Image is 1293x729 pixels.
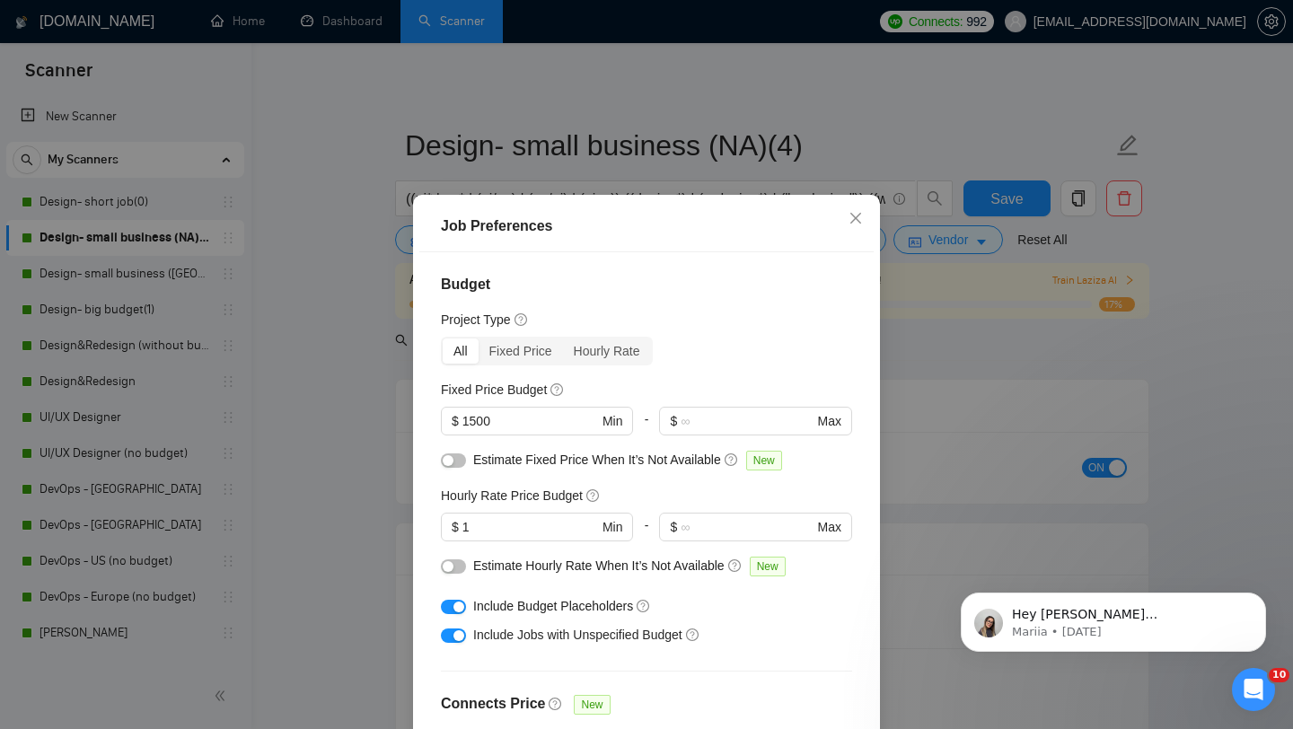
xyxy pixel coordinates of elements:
span: question-circle [686,628,700,642]
input: ∞ [681,411,814,431]
span: New [574,695,610,715]
h5: Hourly Rate Price Budget [441,486,583,505]
span: question-circle [637,599,651,613]
span: question-circle [515,312,529,327]
span: Estimate Fixed Price When It’s Not Available [473,452,721,467]
span: Max [818,517,841,537]
iframe: Intercom live chat [1232,668,1275,711]
input: 0 [462,411,599,431]
div: Job Preferences [441,215,852,237]
span: Estimate Hourly Rate When It’s Not Available [473,558,725,573]
iframe: Intercom notifications message [934,555,1293,681]
div: - [633,513,659,556]
span: question-circle [550,382,565,397]
span: Include Budget Placeholders [473,599,633,613]
div: Hourly Rate [563,338,651,364]
span: Include Jobs with Unspecified Budget [473,628,682,642]
span: Max [818,411,841,431]
span: New [750,557,786,576]
input: 0 [462,517,599,537]
span: 10 [1269,668,1289,682]
button: Close [831,195,880,243]
div: - [633,407,659,450]
span: $ [452,411,459,431]
span: Min [603,517,623,537]
h5: Project Type [441,310,511,329]
h4: Budget [441,274,852,295]
span: question-circle [586,488,601,503]
h5: Fixed Price Budget [441,380,547,400]
span: close [849,211,863,225]
input: ∞ [681,517,814,537]
span: $ [670,517,677,537]
div: All [443,338,479,364]
span: question-circle [728,558,743,573]
span: $ [452,517,459,537]
span: question-circle [725,452,739,467]
div: Fixed Price [479,338,563,364]
span: New [746,451,782,470]
span: question-circle [549,697,563,711]
span: $ [670,411,677,431]
span: Min [603,411,623,431]
h4: Connects Price [441,693,545,715]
